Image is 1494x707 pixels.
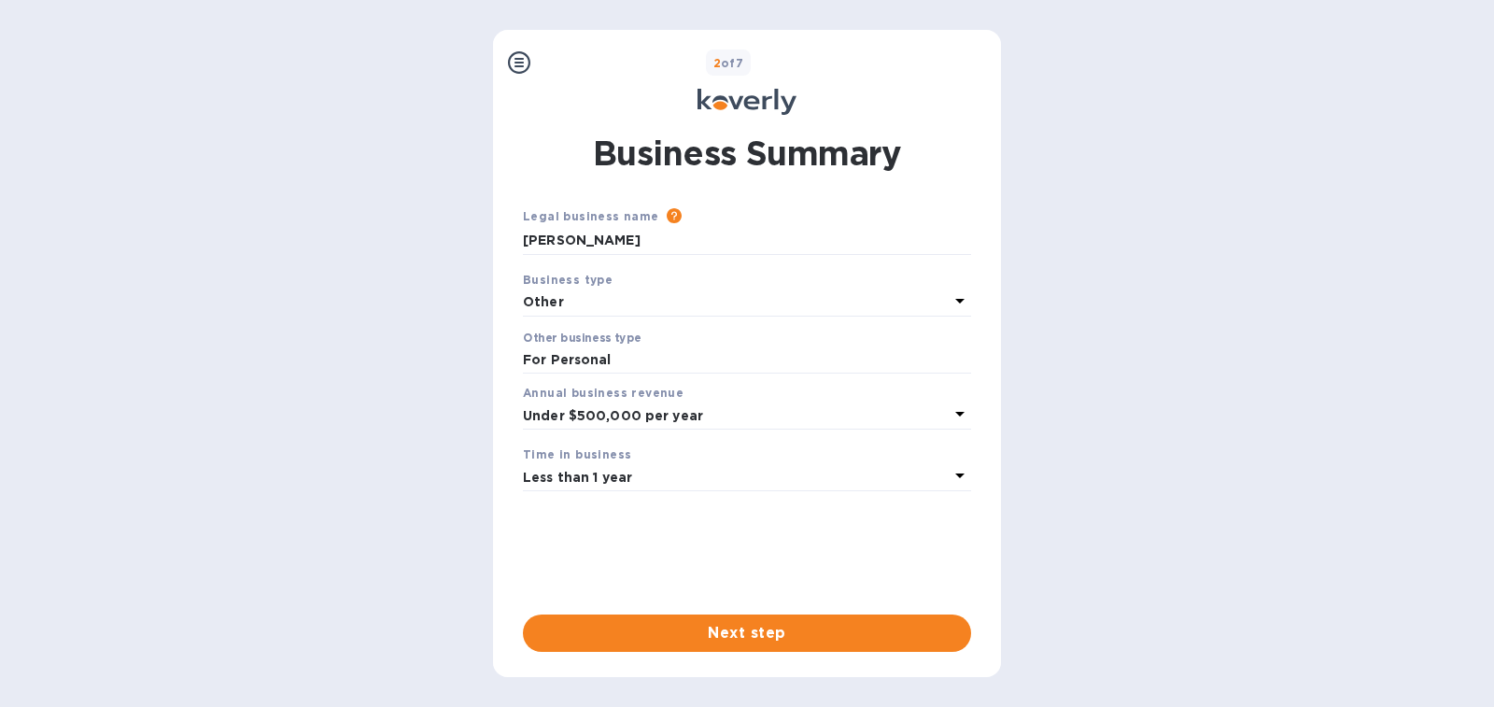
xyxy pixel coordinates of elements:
[523,386,684,400] b: Annual business revenue
[523,470,632,485] b: Less than 1 year
[523,227,971,255] input: Enter legal business name
[538,622,956,644] span: Next step
[523,209,659,223] b: Legal business name
[523,408,703,423] b: Under $500,000 per year
[523,273,613,287] b: Business type
[713,56,744,70] b: of 7
[523,294,564,309] b: Other
[523,332,641,344] label: Other business type
[523,615,971,652] button: Next step
[523,447,631,461] b: Time in business
[523,346,971,375] input: Enter your business type
[593,130,901,177] h1: Business Summary
[713,56,721,70] span: 2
